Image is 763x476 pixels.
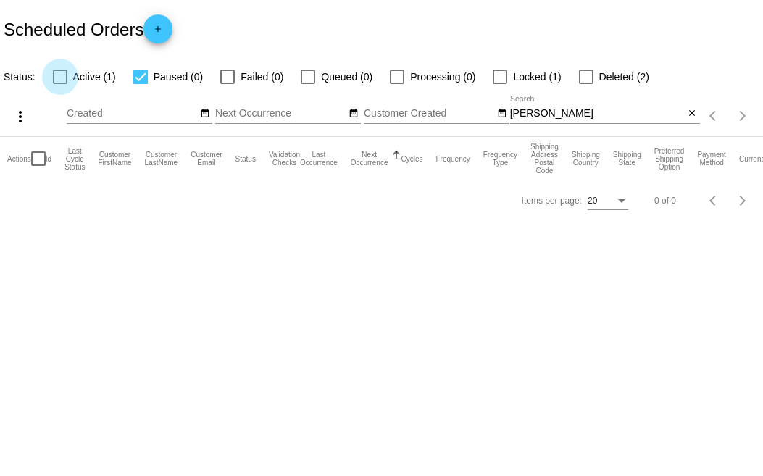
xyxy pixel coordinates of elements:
mat-icon: add [149,24,167,41]
input: Search [510,108,685,120]
input: Customer Created [364,108,494,120]
mat-header-cell: Actions [7,137,31,180]
mat-icon: date_range [349,108,359,120]
button: Change sorting for Id [46,154,51,163]
mat-select: Items per page: [588,196,628,206]
button: Previous page [699,101,728,130]
button: Change sorting for ShippingCountry [572,151,600,167]
mat-icon: date_range [200,108,210,120]
button: Change sorting for Status [235,154,256,163]
input: Created [67,108,197,120]
span: Paused (0) [154,68,203,85]
button: Change sorting for Frequency [435,154,470,163]
button: Previous page [699,186,728,215]
mat-icon: more_vert [12,108,29,125]
mat-icon: close [687,108,697,120]
span: Active (1) [73,68,116,85]
button: Next page [728,101,757,130]
button: Change sorting for CustomerEmail [191,151,222,167]
span: Failed (0) [241,68,283,85]
button: Change sorting for PaymentMethod.Type [697,151,725,167]
mat-header-cell: Validation Checks [269,137,300,180]
button: Change sorting for Cycles [401,154,422,163]
button: Clear [685,107,700,122]
span: Status: [4,71,36,83]
span: Processing (0) [410,68,475,85]
button: Change sorting for PreferredShippingOption [654,147,685,171]
span: 20 [588,196,597,206]
mat-icon: date_range [497,108,507,120]
h2: Scheduled Orders [4,14,172,43]
button: Change sorting for ShippingPostcode [530,143,559,175]
button: Next page [728,186,757,215]
input: Next Occurrence [215,108,346,120]
button: Change sorting for NextOccurrenceUtc [351,151,388,167]
span: Locked (1) [513,68,561,85]
div: 0 of 0 [654,196,676,206]
div: Items per page: [522,196,582,206]
button: Change sorting for LastOccurrenceUtc [300,151,338,167]
button: Change sorting for FrequencyType [483,151,517,167]
button: Change sorting for CustomerFirstName [98,151,131,167]
span: Deleted (2) [599,68,649,85]
button: Change sorting for CustomerLastName [145,151,178,167]
button: Change sorting for LastProcessingCycleId [64,147,85,171]
span: Queued (0) [321,68,372,85]
button: Change sorting for ShippingState [613,151,641,167]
